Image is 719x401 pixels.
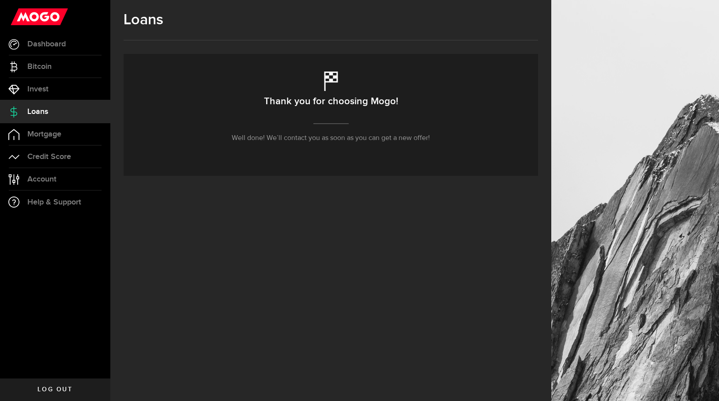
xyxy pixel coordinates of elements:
[27,153,71,161] span: Credit Score
[27,63,52,71] span: Bitcoin
[27,85,49,93] span: Invest
[27,130,61,138] span: Mortgage
[682,364,719,401] iframe: LiveChat chat widget
[27,108,48,116] span: Loans
[264,92,398,111] h2: Thank you for choosing Mogo!
[27,175,56,183] span: Account
[27,198,81,206] span: Help & Support
[38,386,72,393] span: Log out
[124,11,538,29] h1: Loans
[232,133,430,144] p: Well done! We’ll contact you as soon as you can get a new offer!
[27,40,66,48] span: Dashboard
